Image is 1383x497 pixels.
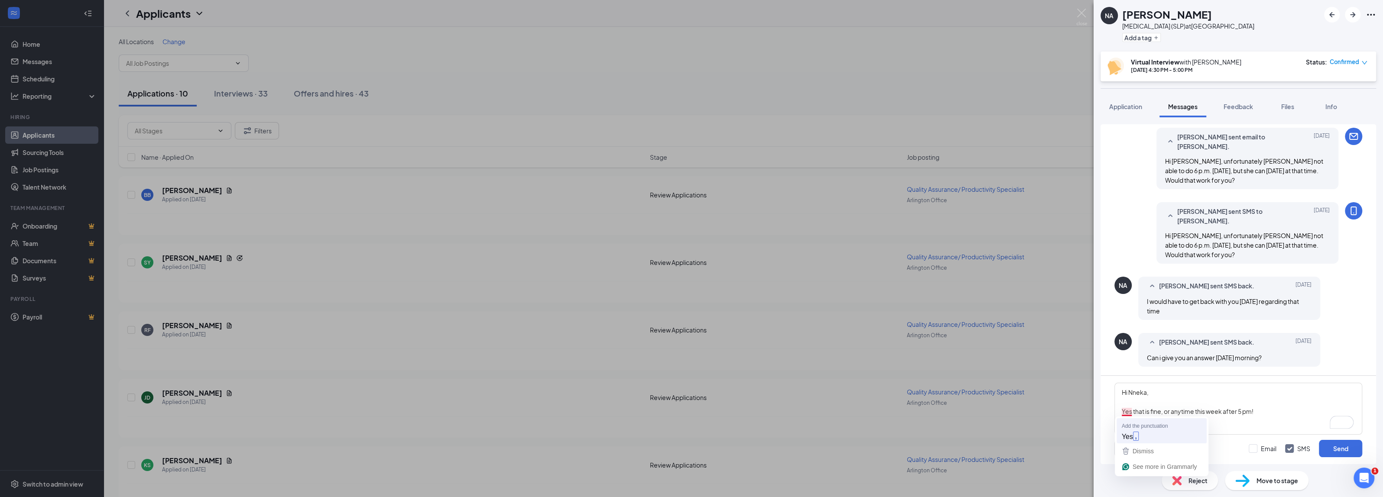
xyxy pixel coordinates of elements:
[1347,10,1358,20] svg: ArrowRight
[1165,232,1323,258] span: Hi [PERSON_NAME], unfortunately [PERSON_NAME] not able to do 6 p.m. [DATE], but she can [DATE] at...
[1361,60,1367,66] span: down
[1314,132,1330,151] span: [DATE]
[1345,7,1360,23] button: ArrowRight
[1114,383,1362,435] textarea: To enrich screen reader interactions, please activate Accessibility in Grammarly extension settings
[1153,35,1159,40] svg: Plus
[1105,11,1114,20] div: NA
[1224,103,1253,110] span: Feedback
[1177,207,1291,226] span: [PERSON_NAME] sent SMS to [PERSON_NAME].
[1330,58,1359,66] span: Confirmed
[1165,136,1175,147] svg: SmallChevronUp
[1348,131,1359,142] svg: Email
[1314,207,1330,226] span: [DATE]
[1131,58,1179,66] b: Virtual Interview
[1168,103,1198,110] span: Messages
[1122,22,1254,30] div: [MEDICAL_DATA] (SLP) at [GEOGRAPHIC_DATA]
[1165,157,1323,184] span: Hi [PERSON_NAME], unfortunately [PERSON_NAME] not able to do 6 p.m. [DATE], but she can [DATE] at...
[1324,7,1340,23] button: ArrowLeftNew
[1131,66,1241,74] div: [DATE] 4:30 PM - 5:00 PM
[1281,103,1294,110] span: Files
[1147,354,1262,361] span: Can i give you an answer [DATE] morning?
[1256,476,1298,485] span: Move to stage
[1306,58,1327,66] div: Status :
[1119,281,1127,290] div: NA
[1319,440,1362,457] button: Send
[1295,337,1312,348] span: [DATE]
[1147,297,1299,315] span: I would have to get back with you [DATE] regarding that time
[1159,337,1254,348] span: [PERSON_NAME] sent SMS back.
[1131,58,1241,66] div: with [PERSON_NAME]
[1188,476,1208,485] span: Reject
[1348,206,1359,216] svg: MobileSms
[1109,103,1142,110] span: Application
[1122,7,1212,22] h1: [PERSON_NAME]
[1325,103,1337,110] span: Info
[1327,10,1337,20] svg: ArrowLeftNew
[1177,132,1291,151] span: [PERSON_NAME] sent email to [PERSON_NAME].
[1122,33,1161,42] button: PlusAdd a tag
[1371,468,1378,474] span: 1
[1159,281,1254,291] span: [PERSON_NAME] sent SMS back.
[1165,211,1175,221] svg: SmallChevronUp
[1295,281,1312,291] span: [DATE]
[1147,281,1157,291] svg: SmallChevronUp
[1354,468,1374,488] iframe: Intercom live chat
[1119,337,1127,346] div: NA
[1147,337,1157,348] svg: SmallChevronUp
[1366,10,1376,20] svg: Ellipses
